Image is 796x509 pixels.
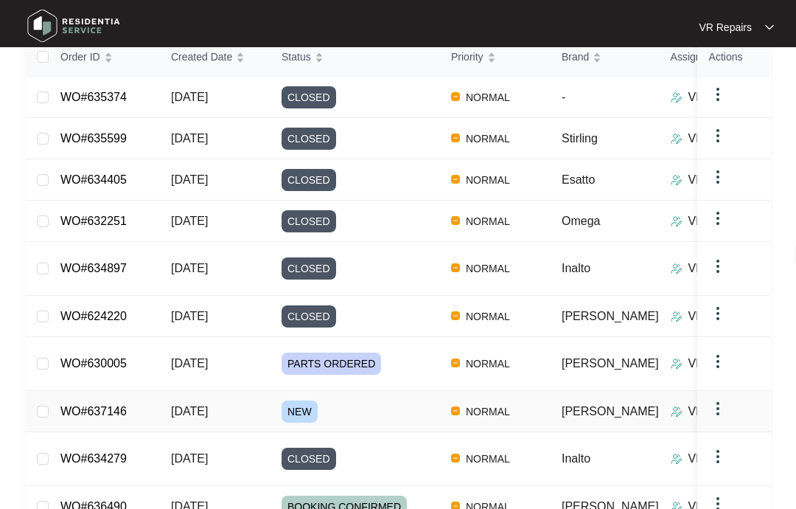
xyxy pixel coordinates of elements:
[562,452,590,465] span: Inalto
[671,215,682,227] img: Assigner Icon
[460,89,516,106] span: NORMAL
[460,171,516,189] span: NORMAL
[460,355,516,373] span: NORMAL
[60,49,100,65] span: Order ID
[688,130,749,148] p: VR Repairs
[562,132,598,145] span: Stirling
[270,38,439,77] th: Status
[451,311,460,320] img: Vercel Logo
[671,263,682,274] img: Assigner Icon
[451,49,483,65] span: Priority
[562,405,659,418] span: [PERSON_NAME]
[60,215,127,227] a: WO#632251
[60,132,127,145] a: WO#635599
[671,406,682,418] img: Assigner Icon
[451,134,460,142] img: Vercel Logo
[460,212,516,230] span: NORMAL
[171,357,208,370] span: [DATE]
[22,4,125,48] img: residentia service logo
[688,403,749,420] p: VR Repairs
[562,215,600,227] span: Omega
[171,215,208,227] span: [DATE]
[282,448,336,470] span: CLOSED
[451,454,460,463] img: Vercel Logo
[709,448,727,465] img: dropdown arrow
[60,357,127,370] a: WO#630005
[688,171,749,189] p: VR Repairs
[562,357,659,370] span: [PERSON_NAME]
[709,168,727,186] img: dropdown arrow
[671,453,682,465] img: Assigner Icon
[451,263,460,272] img: Vercel Logo
[60,173,127,186] a: WO#634405
[709,127,727,145] img: dropdown arrow
[671,49,713,65] span: Assignee
[60,405,127,418] a: WO#637146
[562,310,659,322] span: [PERSON_NAME]
[451,92,460,101] img: Vercel Logo
[171,91,208,103] span: [DATE]
[688,212,749,230] p: VR Repairs
[171,132,208,145] span: [DATE]
[60,91,127,103] a: WO#635374
[671,358,682,370] img: Assigner Icon
[171,262,208,274] span: [DATE]
[282,86,336,108] span: CLOSED
[688,450,749,468] p: VR Repairs
[671,91,682,103] img: Assigner Icon
[171,405,208,418] span: [DATE]
[709,305,727,322] img: dropdown arrow
[451,406,460,415] img: Vercel Logo
[562,173,595,186] span: Esatto
[688,260,749,277] p: VR Repairs
[460,260,516,277] span: NORMAL
[60,262,127,274] a: WO#634897
[709,353,727,370] img: dropdown arrow
[562,91,565,103] span: -
[460,130,516,148] span: NORMAL
[159,38,270,77] th: Created Date
[709,86,727,103] img: dropdown arrow
[699,20,752,35] p: VR Repairs
[282,257,336,280] span: CLOSED
[451,175,460,184] img: Vercel Logo
[282,305,336,328] span: CLOSED
[451,216,460,225] img: Vercel Logo
[60,452,127,465] a: WO#634279
[282,169,336,191] span: CLOSED
[171,452,208,465] span: [DATE]
[171,49,232,65] span: Created Date
[688,308,749,325] p: VR Repairs
[765,24,774,31] img: dropdown arrow
[460,403,516,420] span: NORMAL
[550,38,659,77] th: Brand
[688,355,749,373] p: VR Repairs
[709,210,727,227] img: dropdown arrow
[439,38,550,77] th: Priority
[671,311,682,322] img: Assigner Icon
[460,450,516,468] span: NORMAL
[709,257,727,275] img: dropdown arrow
[688,89,749,106] p: VR Repairs
[562,262,590,274] span: Inalto
[282,401,318,423] span: NEW
[60,310,127,322] a: WO#624220
[709,400,727,418] img: dropdown arrow
[671,133,682,145] img: Assigner Icon
[282,49,311,65] span: Status
[671,174,682,186] img: Assigner Icon
[460,308,516,325] span: NORMAL
[282,128,336,150] span: CLOSED
[282,353,381,375] span: PARTS ORDERED
[282,210,336,232] span: CLOSED
[697,38,771,77] th: Actions
[171,310,208,322] span: [DATE]
[562,49,589,65] span: Brand
[171,173,208,186] span: [DATE]
[49,38,159,77] th: Order ID
[451,359,460,367] img: Vercel Logo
